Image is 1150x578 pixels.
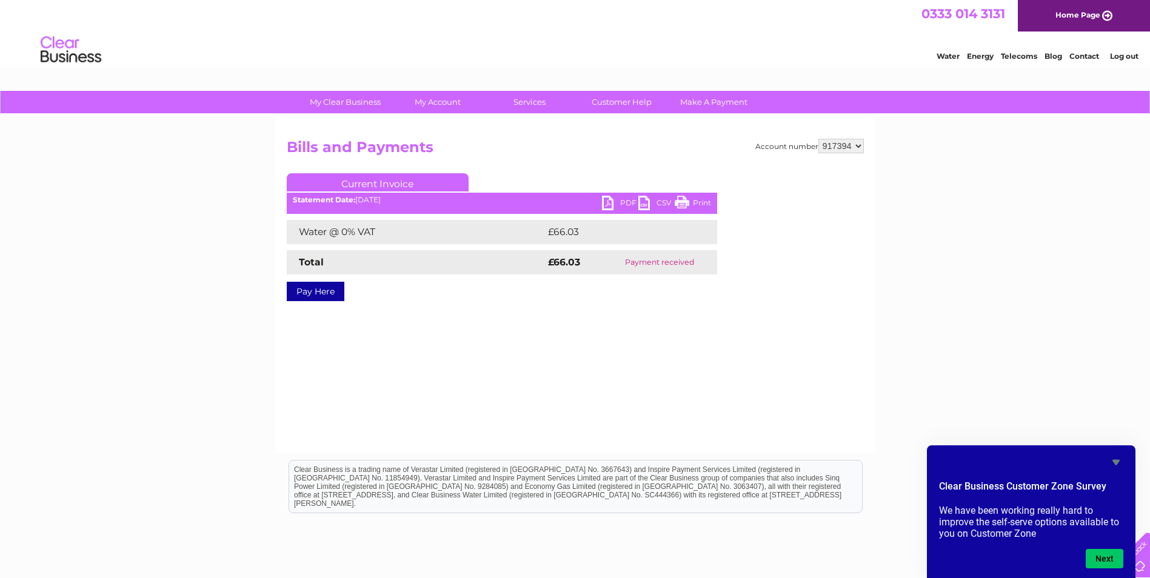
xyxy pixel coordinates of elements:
[939,479,1123,500] h2: Clear Business Customer Zone Survey
[548,256,580,268] strong: £66.03
[939,455,1123,568] div: Clear Business Customer Zone Survey
[1069,51,1099,61] a: Contact
[287,173,469,191] a: Current Invoice
[602,196,638,213] a: PDF
[1109,455,1123,470] button: Hide survey
[287,196,717,204] div: [DATE]
[387,91,487,113] a: My Account
[572,91,672,113] a: Customer Help
[287,282,344,301] a: Pay Here
[675,196,711,213] a: Print
[638,196,675,213] a: CSV
[40,32,102,68] img: logo.png
[299,256,324,268] strong: Total
[1045,51,1062,61] a: Blog
[967,51,994,61] a: Energy
[1086,549,1123,568] button: Next question
[664,91,764,113] a: Make A Payment
[1001,51,1037,61] a: Telecoms
[287,139,864,162] h2: Bills and Payments
[603,250,717,274] td: Payment received
[480,91,580,113] a: Services
[1110,51,1138,61] a: Log out
[293,195,355,204] b: Statement Date:
[545,220,693,244] td: £66.03
[287,220,545,244] td: Water @ 0% VAT
[921,6,1005,21] a: 0333 014 3131
[755,139,864,153] div: Account number
[937,51,960,61] a: Water
[939,505,1123,539] p: We have been working really hard to improve the self-serve options available to you on Customer Zone
[295,91,395,113] a: My Clear Business
[289,7,862,59] div: Clear Business is a trading name of Verastar Limited (registered in [GEOGRAPHIC_DATA] No. 3667643...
